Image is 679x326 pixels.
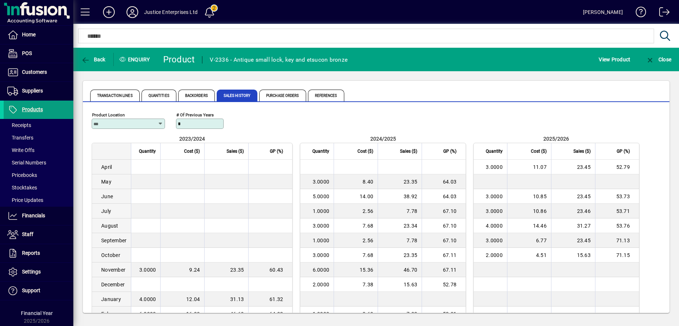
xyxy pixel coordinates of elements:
[577,223,591,229] span: 31.27
[22,213,45,218] span: Financials
[443,238,456,243] span: 67.10
[139,147,156,155] span: Quantity
[92,218,131,233] td: August
[577,164,591,170] span: 23.45
[443,267,456,273] span: 67.11
[486,164,503,170] span: 3.0000
[7,135,33,141] span: Transfers
[22,287,40,293] span: Support
[583,6,623,18] div: [PERSON_NAME]
[363,179,373,185] span: 8.40
[654,1,670,25] a: Logout
[404,252,417,258] span: 23.35
[577,252,591,258] span: 15.63
[486,238,503,243] span: 3.0000
[486,193,503,199] span: 3.0000
[22,69,47,75] span: Customers
[4,82,73,100] a: Suppliers
[163,54,195,65] div: Product
[646,57,671,62] span: Close
[486,252,503,258] span: 2.0000
[139,311,156,317] span: 6.0000
[486,208,503,214] span: 3.0000
[407,238,417,243] span: 7.78
[7,147,34,153] span: Write Offs
[144,6,198,18] div: Justice Enterprises Ltd
[597,53,632,66] button: View Product
[443,179,456,185] span: 64.03
[577,193,591,199] span: 23.45
[92,292,131,307] td: January
[404,267,417,273] span: 46.70
[599,54,630,65] span: View Product
[616,193,630,199] span: 53.73
[4,131,73,144] a: Transfers
[92,277,131,292] td: December
[443,147,456,155] span: GP (%)
[443,282,456,287] span: 52.78
[7,160,46,166] span: Serial Numbers
[313,238,330,243] span: 1.0000
[81,57,106,62] span: Back
[616,252,630,258] span: 71.15
[543,136,569,142] span: 2025/2026
[313,267,330,273] span: 6.0000
[92,307,131,321] td: February
[363,252,373,258] span: 7.68
[4,207,73,225] a: Financials
[21,310,53,316] span: Financial Year
[186,296,200,302] span: 12.04
[616,208,630,214] span: 53.71
[92,112,125,117] mat-label: Product Location
[4,144,73,156] a: Write Offs
[142,90,176,101] span: Quantities
[4,26,73,44] a: Home
[357,147,373,155] span: Cost ($)
[114,54,158,65] div: Enquiry
[443,252,456,258] span: 67.11
[210,54,348,66] div: V-2336 - Antique small lock, key and etsucon bronze
[630,1,646,25] a: Knowledge Base
[638,53,679,66] app-page-header-button: Close enquiry
[443,208,456,214] span: 67.10
[92,160,131,174] td: April
[259,90,306,101] span: Purchase Orders
[92,248,131,262] td: October
[313,311,330,317] span: 1.0000
[22,269,41,275] span: Settings
[22,88,43,94] span: Suppliers
[533,208,547,214] span: 10.86
[139,296,156,302] span: 4.0000
[189,267,200,273] span: 9.24
[573,147,591,155] span: Sales ($)
[217,90,257,101] span: Sales History
[22,250,40,256] span: Reports
[313,223,330,229] span: 3.0000
[533,164,547,170] span: 11.07
[22,231,33,237] span: Staff
[4,194,73,206] a: Price Updates
[230,296,244,302] span: 31.13
[644,53,673,66] button: Close
[227,147,244,155] span: Sales ($)
[97,6,121,19] button: Add
[4,244,73,262] a: Reports
[4,282,73,300] a: Support
[4,181,73,194] a: Stocktakes
[616,164,630,170] span: 52.79
[22,106,43,112] span: Products
[230,267,244,273] span: 23.35
[443,223,456,229] span: 67.10
[531,147,547,155] span: Cost ($)
[4,225,73,244] a: Staff
[313,282,330,287] span: 2.0000
[4,44,73,63] a: POS
[269,267,283,273] span: 60.43
[486,147,503,155] span: Quantity
[92,174,131,189] td: May
[404,223,417,229] span: 23.34
[7,122,31,128] span: Receipts
[73,53,114,66] app-page-header-button: Back
[363,311,373,317] span: 3.69
[121,6,144,19] button: Profile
